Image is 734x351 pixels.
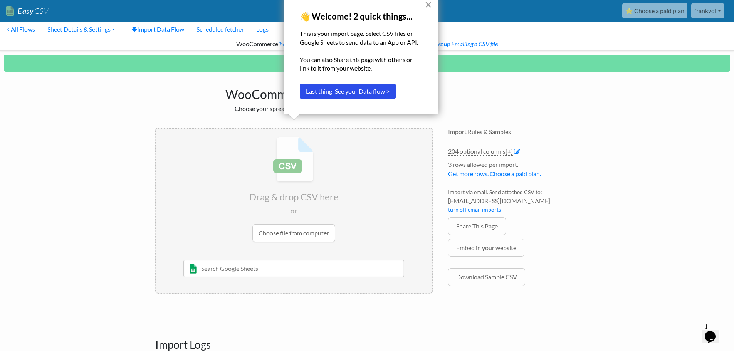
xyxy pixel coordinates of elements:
a: Get more rows. Choose a paid plan. [448,170,541,177]
h4: Import Rules & Samples [448,128,579,135]
a: Sheet Details & Settings [41,22,121,37]
a: 204 optional columns[+] [448,148,513,156]
a: How to set up Emailing a CSV file [416,40,498,47]
a: turn off email imports [448,206,501,213]
li: Import via email. Send attached CSV to: [448,188,579,217]
li: 3 rows allowed per import. [448,160,579,182]
h1: WooCommerce Export [155,83,433,102]
iframe: chat widget [702,320,726,343]
p: 👋 Welcome! 2 quick things... [300,12,422,22]
a: Share This Page [448,217,506,235]
button: Last thing: See your Data flow > [300,84,396,99]
h2: Choose your spreadsheet below to import. [155,105,433,112]
a: frankvdl [691,3,724,18]
a: Import Data Flow [125,22,190,37]
a: Scheduled fetcher [190,22,250,37]
p: This is your import page. Select CSV files or Google Sheets to send data to an App or API. [300,29,422,47]
a: Download Sample CSV [448,268,525,286]
a: EasyCSV [6,3,49,19]
span: [EMAIL_ADDRESS][DOMAIN_NAME] [448,196,579,205]
a: Logs [250,22,275,37]
input: Search Google Sheets [183,260,404,277]
p: You can also Share this page with others or link to it from your website. [300,55,422,73]
span: CSV [34,6,49,16]
span: [+] [506,148,513,155]
a: ⭐ Choose a paid plan [622,3,687,18]
a: (help) [278,40,292,47]
a: Embed in your website [448,239,524,257]
p: Scheduled fetcher was successfully destroyed. [4,55,730,72]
